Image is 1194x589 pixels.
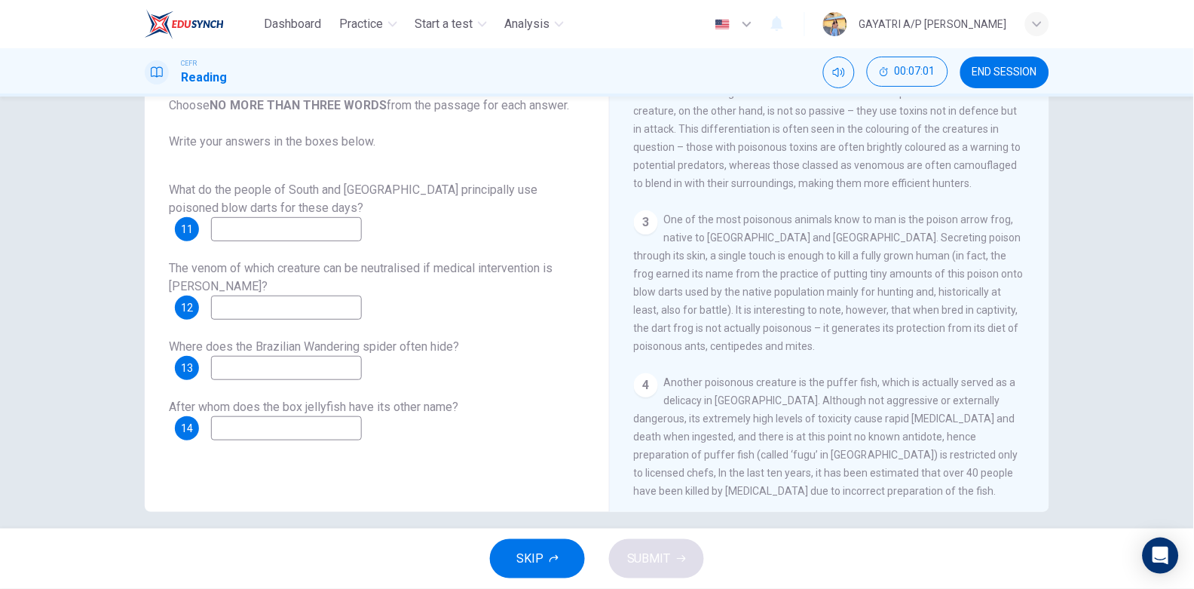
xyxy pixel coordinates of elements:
span: Analysis [505,15,550,33]
span: 13 [181,363,193,373]
span: The venom of which creature can be neutralised if medical intervention is [PERSON_NAME]? [169,261,553,293]
span: CEFR [181,58,197,69]
span: What do the people of South and [GEOGRAPHIC_DATA] principally use poisoned blow darts for these d... [169,183,537,215]
span: After whom does the box jellyfish have its other name? [169,400,458,414]
img: Profile picture [823,12,847,36]
div: 3 [634,210,658,235]
img: EduSynch logo [145,9,224,39]
span: One of the most poisonous animals know to man is the poison arrow frog, native to [GEOGRAPHIC_DAT... [634,213,1024,352]
h1: Reading [181,69,227,87]
span: SKIP [516,548,543,569]
span: 12 [181,302,193,313]
span: Dashboard [265,15,322,33]
span: END SESSION [972,66,1037,78]
span: Answer the questions below. Choose from the passage for each answer. Write your answers in the bo... [169,60,585,151]
span: Where does the Brazilian Wandering spider often hide? [169,339,459,354]
span: 11 [181,224,193,235]
button: Analysis [499,11,570,38]
button: END SESSION [960,57,1049,88]
span: 00:07:01 [895,66,935,78]
b: NO MORE THAN THREE WORDS [210,98,387,112]
div: Open Intercom Messenger [1143,538,1179,574]
span: Another poisonous creature is the puffer fish, which is actually served as a delicacy in [GEOGRAP... [634,376,1018,497]
div: GAYATRI A/P [PERSON_NAME] [859,15,1007,33]
button: 00:07:01 [867,57,948,87]
button: Practice [334,11,403,38]
button: Start a test [409,11,493,38]
span: 14 [181,423,193,434]
span: Start a test [415,15,473,33]
img: en [713,19,732,30]
button: Dashboard [259,11,328,38]
a: EduSynch logo [145,9,259,39]
div: 4 [634,373,658,397]
div: Hide [867,57,948,88]
span: Practice [340,15,384,33]
div: Mute [823,57,855,88]
button: SKIP [490,539,585,578]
